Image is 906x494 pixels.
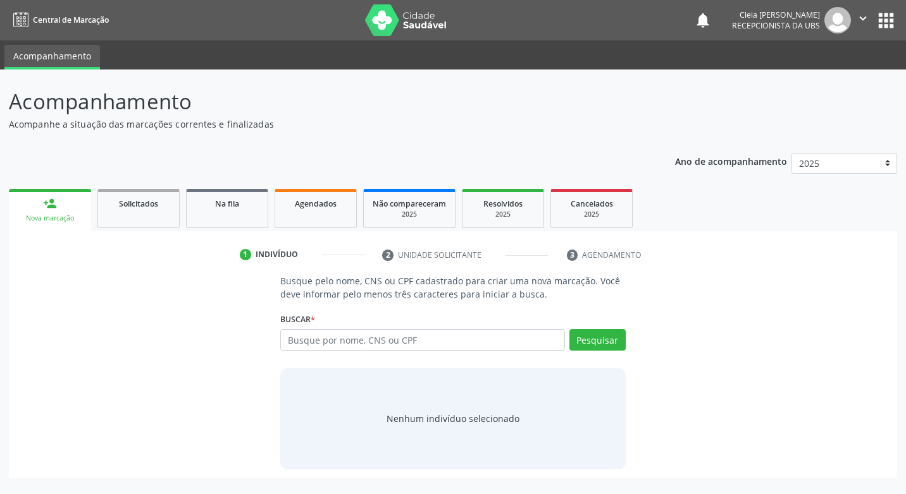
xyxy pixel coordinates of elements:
[9,86,631,117] p: Acompanhamento
[856,11,870,25] i: 
[483,198,523,209] span: Resolvidos
[694,11,712,29] button: notifications
[387,412,519,425] div: Nenhum indivíduo selecionado
[824,7,851,33] img: img
[875,9,897,32] button: apps
[215,198,239,209] span: Na fila
[280,274,625,301] p: Busque pelo nome, CNS ou CPF cadastrado para criar uma nova marcação. Você deve informar pelo men...
[732,9,820,20] div: Cleia [PERSON_NAME]
[675,153,787,169] p: Ano de acompanhamento
[119,198,158,209] span: Solicitados
[33,15,109,25] span: Central de Marcação
[280,310,315,329] label: Buscar
[240,249,251,260] div: 1
[43,196,57,210] div: person_add
[4,45,100,69] a: Acompanhamento
[851,7,875,33] button: 
[373,210,446,219] div: 2025
[295,198,337,209] span: Agendados
[571,198,613,209] span: Cancelados
[471,210,535,219] div: 2025
[18,214,82,223] div: Nova marcação
[9,117,631,131] p: Acompanhe a situação das marcações correntes e finalizadas
[373,198,446,209] span: Não compareceram
[569,329,626,351] button: Pesquisar
[560,210,623,219] div: 2025
[280,329,564,351] input: Busque por nome, CNS ou CPF
[732,20,820,31] span: Recepcionista da UBS
[9,9,109,30] a: Central de Marcação
[256,249,298,260] div: Indivíduo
